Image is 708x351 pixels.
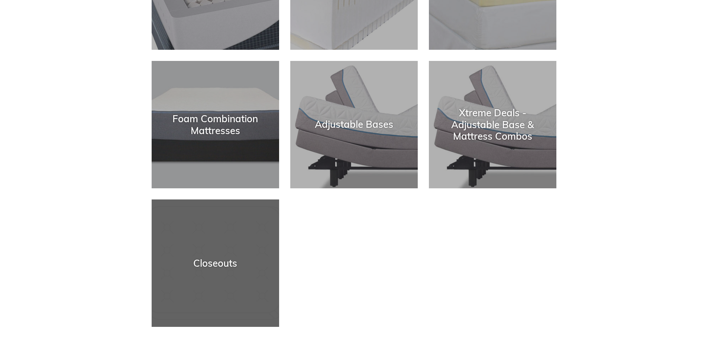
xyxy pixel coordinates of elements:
a: Closeouts [152,199,279,327]
a: Xtreme Deals - Adjustable Base & Mattress Combos [429,61,556,188]
div: Adjustable Bases [290,119,418,130]
div: Xtreme Deals - Adjustable Base & Mattress Combos [429,107,556,142]
a: Adjustable Bases [290,61,418,188]
div: Foam Combination Mattresses [152,113,279,136]
a: Foam Combination Mattresses [152,61,279,188]
div: Closeouts [152,257,279,269]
